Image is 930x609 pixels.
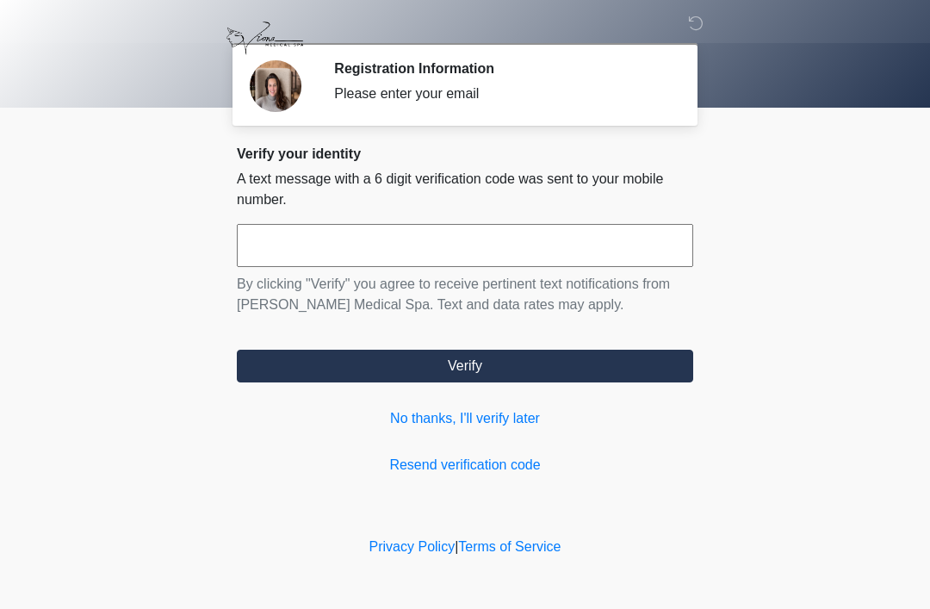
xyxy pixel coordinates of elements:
[369,539,456,554] a: Privacy Policy
[250,60,301,112] img: Agent Avatar
[237,350,693,382] button: Verify
[458,539,561,554] a: Terms of Service
[334,84,667,104] div: Please enter your email
[237,146,693,162] h2: Verify your identity
[237,169,693,210] p: A text message with a 6 digit verification code was sent to your mobile number.
[455,539,458,554] a: |
[220,13,310,64] img: Viona Medical Spa Logo
[237,408,693,429] a: No thanks, I'll verify later
[237,274,693,315] p: By clicking "Verify" you agree to receive pertinent text notifications from [PERSON_NAME] Medical...
[237,455,693,475] a: Resend verification code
